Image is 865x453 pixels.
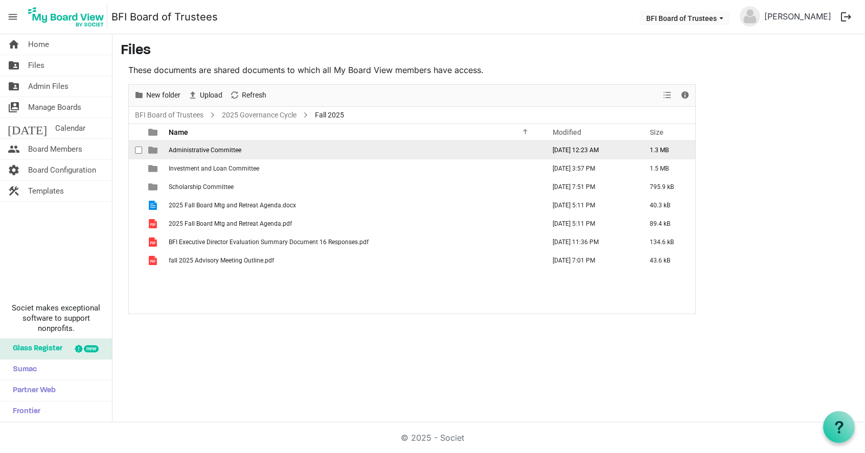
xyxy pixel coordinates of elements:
td: September 20, 2025 3:57 PM column header Modified [542,159,639,178]
td: fall 2025 Advisory Meeting Outline.pdf is template cell column header Name [166,251,542,270]
td: checkbox [129,214,142,233]
span: Name [169,128,188,136]
span: folder_shared [8,55,20,76]
td: is template cell column header type [142,214,166,233]
div: Refresh [226,85,270,106]
button: New folder [132,89,183,102]
td: September 15, 2025 7:51 PM column header Modified [542,178,639,196]
button: Details [678,89,692,102]
div: new [84,345,99,352]
span: fall 2025 Advisory Meeting Outline.pdf [169,257,274,264]
span: [DATE] [8,118,47,138]
span: Glass Register [8,339,62,359]
span: folder_shared [8,76,20,97]
td: is template cell column header type [142,196,166,214]
span: Board Configuration [28,160,96,180]
span: Templates [28,181,64,201]
td: Investment and Loan Committee is template cell column header Name [166,159,542,178]
span: Home [28,34,49,55]
td: September 11, 2025 7:01 PM column header Modified [542,251,639,270]
a: BFI Board of Trustees [133,109,206,122]
span: Upload [199,89,223,102]
span: Modified [553,128,581,136]
button: Refresh [228,89,268,102]
a: © 2025 - Societ [401,433,464,443]
td: BFI Executive Director Evaluation Summary Document 16 Responses.pdf is template cell column heade... [166,233,542,251]
span: home [8,34,20,55]
div: New folder [130,85,184,106]
span: 2025 Fall Board Mtg and Retreat Agenda.pdf [169,220,292,227]
span: Administrative Committee [169,147,241,154]
td: 43.6 kB is template cell column header Size [639,251,695,270]
span: Scholarship Committee [169,183,234,190]
td: is template cell column header type [142,251,166,270]
td: Scholarship Committee is template cell column header Name [166,178,542,196]
a: [PERSON_NAME] [760,6,835,27]
td: is template cell column header type [142,233,166,251]
span: BFI Executive Director Evaluation Summary Document 16 Responses.pdf [169,239,369,246]
td: checkbox [129,251,142,270]
td: checkbox [129,233,142,251]
td: September 21, 2025 12:23 AM column header Modified [542,141,639,159]
div: View [659,85,676,106]
span: switch_account [8,97,20,117]
div: Upload [184,85,226,106]
td: 2025 Fall Board Mtg and Retreat Agenda.docx is template cell column header Name [166,196,542,214]
td: is template cell column header type [142,141,166,159]
td: checkbox [129,178,142,196]
button: Upload [186,89,224,102]
span: Investment and Loan Committee [169,165,259,172]
td: 1.5 MB is template cell column header Size [639,159,695,178]
td: September 24, 2025 5:11 PM column header Modified [542,214,639,233]
td: 795.9 kB is template cell column header Size [639,178,695,196]
span: menu [3,7,22,27]
div: Details [676,85,694,106]
span: construction [8,181,20,201]
td: is template cell column header type [142,178,166,196]
span: Sumac [8,360,37,380]
span: Fall 2025 [313,109,346,122]
td: Administrative Committee is template cell column header Name [166,141,542,159]
td: 40.3 kB is template cell column header Size [639,196,695,214]
h3: Files [121,42,857,60]
span: Partner Web [8,380,56,401]
button: View dropdownbutton [661,89,673,102]
span: Calendar [55,118,85,138]
span: Refresh [241,89,267,102]
span: Frontier [8,401,40,422]
a: 2025 Governance Cycle [220,109,299,122]
p: These documents are shared documents to which all My Board View members have access. [128,64,696,76]
span: Board Members [28,139,82,159]
img: no-profile-picture.svg [740,6,760,27]
td: September 24, 2025 5:11 PM column header Modified [542,196,639,214]
span: people [8,139,20,159]
td: 134.6 kB is template cell column header Size [639,233,695,251]
span: settings [8,160,20,180]
td: is template cell column header type [142,159,166,178]
span: 2025 Fall Board Mtg and Retreat Agenda.docx [169,202,296,209]
td: checkbox [129,159,142,178]
td: September 26, 2025 11:36 PM column header Modified [542,233,639,251]
td: checkbox [129,196,142,214]
span: Manage Boards [28,97,81,117]
img: My Board View Logo [25,4,107,30]
button: BFI Board of Trustees dropdownbutton [640,11,730,25]
span: New folder [145,89,181,102]
button: logout [835,6,857,28]
a: BFI Board of Trustees [111,7,218,27]
span: Files [28,55,44,76]
td: 1.3 MB is template cell column header Size [639,141,695,159]
span: Size [650,128,664,136]
span: Admin Files [28,76,69,97]
td: 2025 Fall Board Mtg and Retreat Agenda.pdf is template cell column header Name [166,214,542,233]
span: Societ makes exceptional software to support nonprofits. [5,303,107,333]
td: 89.4 kB is template cell column header Size [639,214,695,233]
a: My Board View Logo [25,4,111,30]
td: checkbox [129,141,142,159]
